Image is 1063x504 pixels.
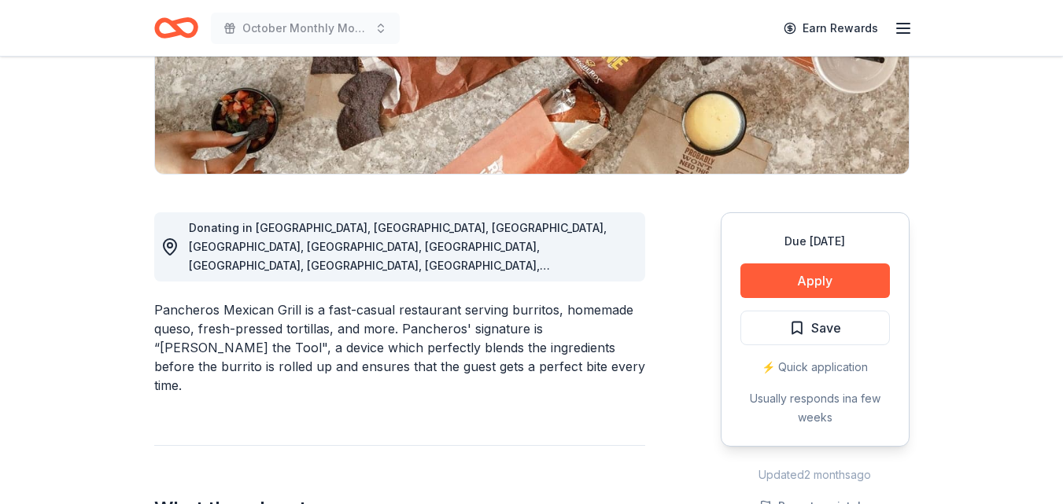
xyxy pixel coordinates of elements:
div: Usually responds in a few weeks [740,389,890,427]
div: Updated 2 months ago [721,465,910,484]
div: Due [DATE] [740,232,890,251]
button: October Monthly Mobile Food Distribution [211,13,400,44]
a: Earn Rewards [774,14,888,42]
span: Save [811,318,841,338]
button: Save [740,311,890,345]
div: ⚡️ Quick application [740,358,890,377]
a: Home [154,9,198,46]
span: October Monthly Mobile Food Distribution [242,19,368,38]
span: Donating in [GEOGRAPHIC_DATA], [GEOGRAPHIC_DATA], [GEOGRAPHIC_DATA], [GEOGRAPHIC_DATA], [GEOGRAPH... [189,221,607,310]
div: Pancheros Mexican Grill is a fast-casual restaurant serving burritos, homemade queso, fresh-press... [154,300,645,395]
button: Apply [740,263,890,298]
